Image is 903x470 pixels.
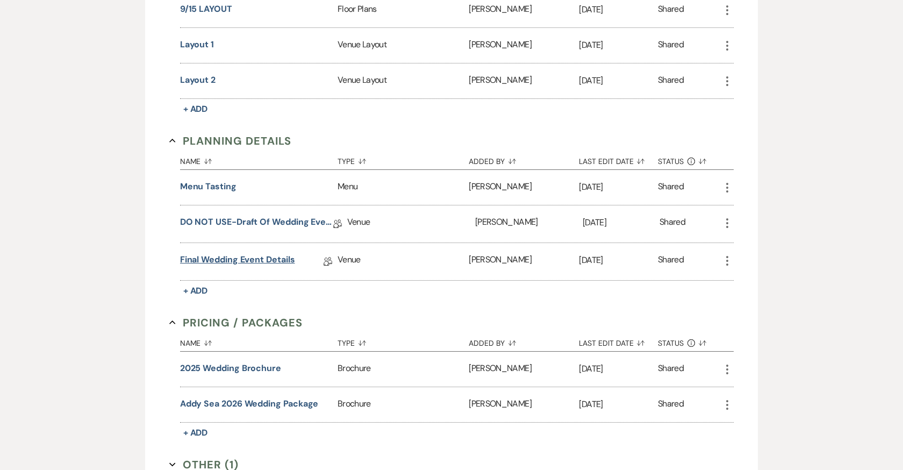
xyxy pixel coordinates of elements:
[338,28,469,63] div: Venue Layout
[658,331,721,351] button: Status
[658,180,684,195] div: Shared
[180,216,333,232] a: DO NOT USE-Draft of Wedding Event Details
[347,205,475,243] div: Venue
[180,74,216,87] button: Layout 2
[475,205,583,243] div: [PERSON_NAME]
[338,387,469,422] div: Brochure
[579,3,658,17] p: [DATE]
[338,331,469,351] button: Type
[180,102,211,117] button: + Add
[180,283,211,298] button: + Add
[338,352,469,387] div: Brochure
[469,331,579,351] button: Added By
[180,331,338,351] button: Name
[180,3,232,16] button: 9/15 LAYOUT
[579,397,658,411] p: [DATE]
[658,38,684,53] div: Shared
[469,149,579,169] button: Added By
[658,397,684,412] div: Shared
[469,387,579,422] div: [PERSON_NAME]
[469,243,579,280] div: [PERSON_NAME]
[579,180,658,194] p: [DATE]
[180,362,281,375] button: 2025 Wedding Brochure
[338,63,469,98] div: Venue Layout
[469,170,579,205] div: [PERSON_NAME]
[169,133,291,149] button: Planning Details
[579,362,658,376] p: [DATE]
[180,253,295,270] a: Final Wedding Event Details
[579,38,658,52] p: [DATE]
[579,74,658,88] p: [DATE]
[579,253,658,267] p: [DATE]
[579,331,658,351] button: Last Edit Date
[658,253,684,270] div: Shared
[658,74,684,88] div: Shared
[660,216,685,232] div: Shared
[469,352,579,387] div: [PERSON_NAME]
[658,3,684,17] div: Shared
[180,180,236,193] button: Menu Tasting
[180,149,338,169] button: Name
[658,158,684,165] span: Status
[469,28,579,63] div: [PERSON_NAME]
[180,397,319,410] button: Addy Sea 2026 Wedding Package
[180,38,214,51] button: layout 1
[180,425,211,440] button: + Add
[183,285,208,296] span: + Add
[658,339,684,347] span: Status
[469,63,579,98] div: [PERSON_NAME]
[338,149,469,169] button: Type
[658,362,684,376] div: Shared
[183,427,208,438] span: + Add
[338,170,469,205] div: Menu
[658,149,721,169] button: Status
[583,216,660,230] p: [DATE]
[338,243,469,280] div: Venue
[183,103,208,115] span: + Add
[579,149,658,169] button: Last Edit Date
[169,315,303,331] button: Pricing / Packages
